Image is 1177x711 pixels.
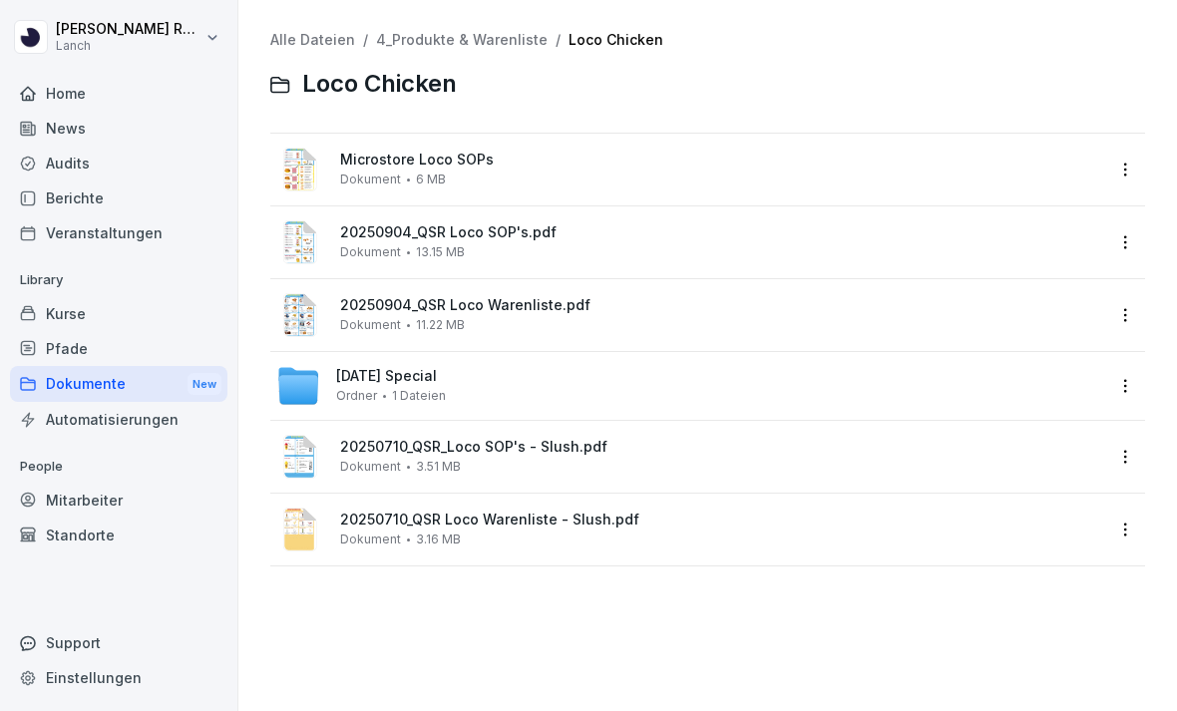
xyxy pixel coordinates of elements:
[10,366,227,403] a: DokumenteNew
[336,368,437,385] span: [DATE] Special
[56,21,201,38] p: [PERSON_NAME] Renner
[10,625,227,660] div: Support
[10,146,227,180] a: Audits
[10,76,227,111] a: Home
[10,660,227,695] a: Einstellungen
[556,32,561,49] span: /
[416,173,446,186] span: 6 MB
[188,373,221,396] div: New
[10,483,227,518] a: Mitarbeiter
[10,366,227,403] div: Dokumente
[340,533,401,546] span: Dokument
[416,318,465,332] span: 11.22 MB
[56,39,201,53] p: Lanch
[340,318,401,332] span: Dokument
[416,245,465,259] span: 13.15 MB
[10,111,227,146] a: News
[10,451,227,483] p: People
[340,297,1103,314] span: 20250904_QSR Loco Warenliste.pdf
[569,31,663,48] a: Loco Chicken
[336,389,377,403] span: Ordner
[340,224,1103,241] span: 20250904_QSR Loco SOP's.pdf
[340,173,401,186] span: Dokument
[340,439,1103,456] span: 20250710_QSR_Loco SOP's - Slush.pdf
[10,264,227,296] p: Library
[10,215,227,250] a: Veranstaltungen
[10,180,227,215] a: Berichte
[340,460,401,474] span: Dokument
[376,31,548,48] a: 4_Produkte & Warenliste
[270,31,355,48] a: Alle Dateien
[276,364,1103,408] a: [DATE] SpecialOrdner1 Dateien
[416,533,461,546] span: 3.16 MB
[392,389,446,403] span: 1 Dateien
[340,245,401,259] span: Dokument
[340,512,1103,529] span: 20250710_QSR Loco Warenliste - Slush.pdf
[363,32,368,49] span: /
[10,518,227,552] a: Standorte
[302,70,457,99] span: Loco Chicken
[10,296,227,331] a: Kurse
[10,331,227,366] a: Pfade
[416,460,461,474] span: 3.51 MB
[340,152,1103,169] span: Microstore Loco SOPs
[10,402,227,437] a: Automatisierungen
